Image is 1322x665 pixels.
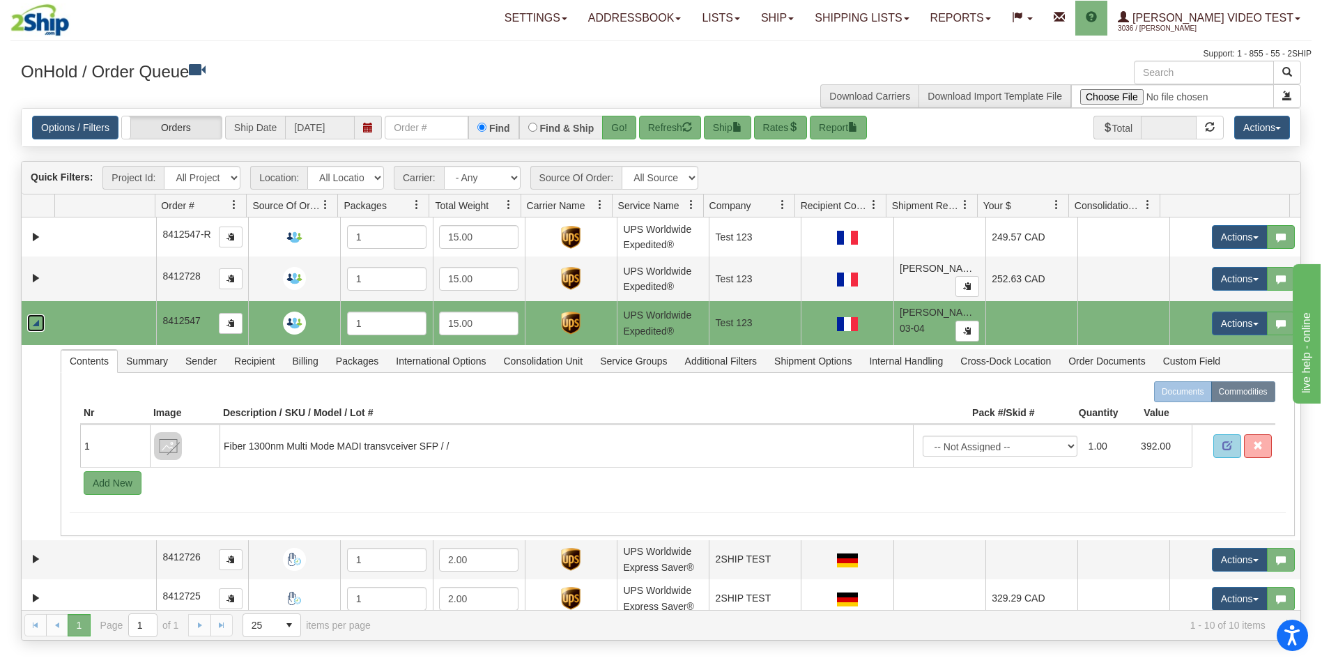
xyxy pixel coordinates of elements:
[1093,116,1142,139] span: Total
[1273,61,1301,84] button: Search
[243,613,301,637] span: Page sizes drop down
[226,350,283,372] span: Recipient
[122,116,222,139] label: Orders
[177,350,225,372] span: Sender
[691,1,750,36] a: Lists
[985,579,1077,618] td: 329.29 CAD
[602,116,636,139] button: Go!
[31,170,93,184] label: Quick Filters:
[243,613,371,637] span: items per page
[84,471,141,495] button: Add New
[617,217,709,257] td: UPS Worldwide Expedited®
[118,350,176,372] span: Summary
[709,199,751,213] span: Company
[328,350,387,372] span: Packages
[489,123,510,133] label: Find
[709,257,801,301] td: Test 123
[1154,381,1212,402] label: Documents
[61,350,117,372] span: Contents
[162,551,201,563] span: 8412726
[283,587,306,610] img: Manual
[1275,614,1298,636] a: Refresh
[495,350,592,372] span: Consolidation Unit
[1071,84,1274,108] input: Import
[837,593,858,606] img: DE
[27,314,45,332] a: Collapse
[837,317,858,331] img: FR
[283,312,306,335] img: Request
[10,3,70,39] img: logo3036.jpg
[561,267,581,290] img: UPS
[952,350,1059,372] span: Cross-Dock Location
[250,166,307,190] span: Location:
[252,199,321,213] span: Source Of Order
[1118,22,1222,36] span: 3036 / [PERSON_NAME]
[530,166,622,190] span: Source Of Order:
[985,257,1077,301] td: 252.63 CAD
[709,217,801,257] td: Test 123
[837,553,858,567] img: DE
[219,588,243,609] button: Copy to clipboard
[1060,350,1153,372] span: Order Documents
[771,193,794,217] a: Company filter column settings
[985,217,1077,257] td: 249.57 CAD
[494,1,578,36] a: Settings
[68,614,90,636] span: Page 1
[1038,402,1122,425] th: Quantity
[162,229,210,240] span: 8412547-R
[1212,312,1268,335] button: Actions
[1211,381,1275,402] label: Commodities
[955,276,979,297] button: Copy to clipboard
[561,587,581,610] img: UPS
[953,193,977,217] a: Shipment Reference filter column settings
[27,229,45,246] a: Expand
[219,549,243,570] button: Copy to clipboard
[283,267,306,290] img: Request
[21,61,651,81] h3: OnHold / Order Queue
[161,199,194,213] span: Order #
[387,350,494,372] span: International Options
[435,199,489,213] span: Total Weight
[284,350,326,372] span: Billing
[1234,116,1290,139] button: Actions
[222,193,246,217] a: Order # filter column settings
[1136,193,1160,217] a: Consolidation Unit filter column settings
[22,162,1300,194] div: grid toolbar
[27,590,45,607] a: Expand
[225,116,285,139] span: Ship Date
[10,8,129,25] div: live help - online
[252,618,270,632] span: 25
[27,551,45,568] a: Expand
[129,614,157,636] input: Page 1
[385,116,468,139] input: Order #
[677,350,766,372] span: Additional Filters
[804,1,919,36] a: Shipping lists
[561,226,581,249] img: UPS
[810,116,867,139] button: Report
[527,199,585,213] span: Carrier Name
[861,350,951,372] span: Internal Handling
[913,402,1038,425] th: Pack #/Skid #
[1045,193,1068,217] a: Your $ filter column settings
[283,548,306,571] img: Manual
[766,350,860,372] span: Shipment Options
[829,91,910,102] a: Download Carriers
[709,301,801,346] td: Test 123
[617,540,709,579] td: UPS Worldwide Express Saver®
[709,540,801,579] td: 2SHIP TEST
[27,270,45,287] a: Expand
[497,193,521,217] a: Total Weight filter column settings
[639,116,701,139] button: Refresh
[1290,261,1321,404] iframe: chat widget
[588,193,612,217] a: Carrier Name filter column settings
[10,48,1312,60] div: Support: 1 - 855 - 55 - 2SHIP
[100,613,179,637] span: Page of 1
[920,1,1001,36] a: Reports
[900,263,980,274] span: [PERSON_NAME]
[955,321,979,342] button: Copy to clipboard
[928,91,1062,102] a: Download Import Template File
[80,425,150,467] td: 1
[102,166,164,190] span: Project Id:
[405,193,429,217] a: Packages filter column settings
[801,199,869,213] span: Recipient Country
